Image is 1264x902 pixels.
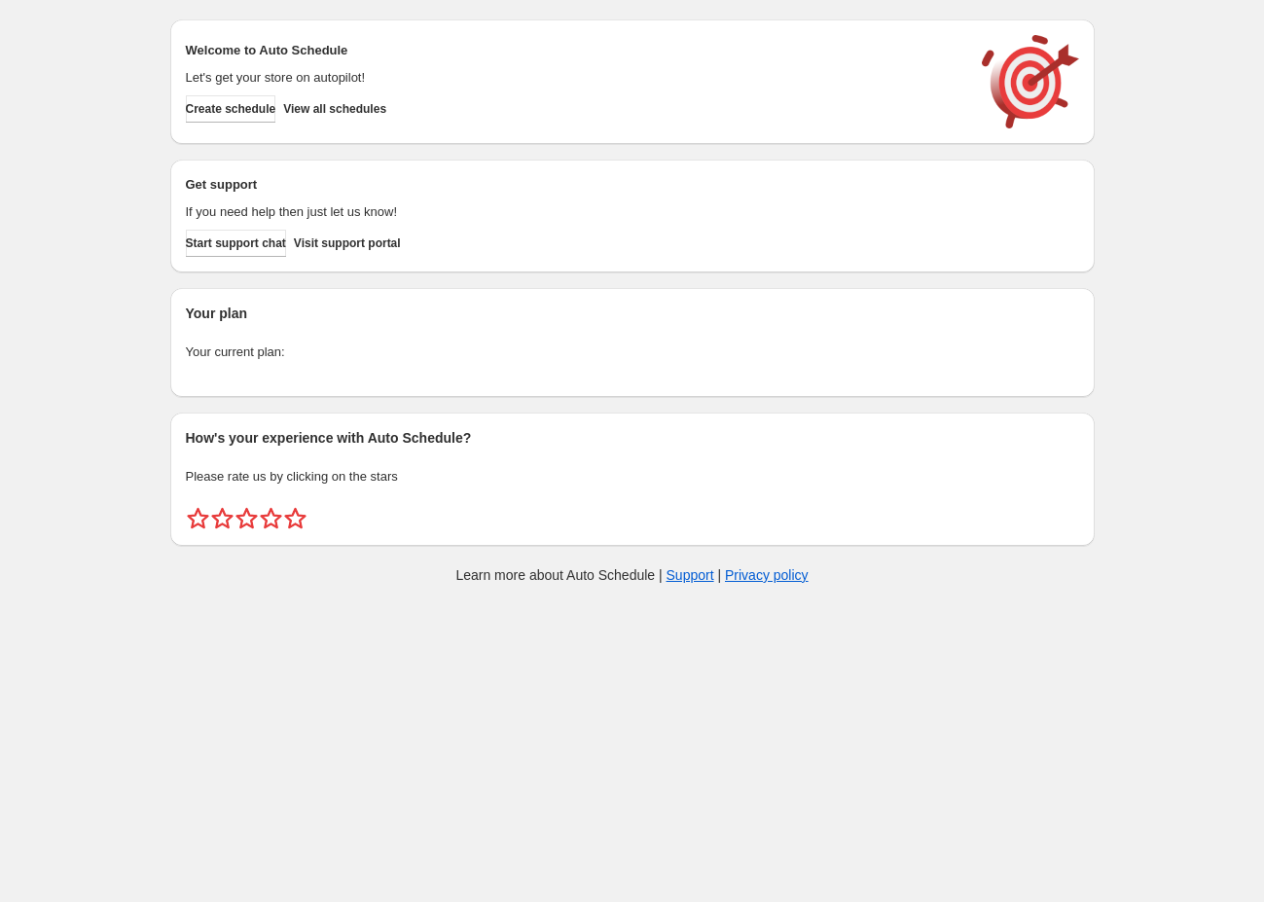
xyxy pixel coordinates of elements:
[186,68,962,88] p: Let's get your store on autopilot!
[294,235,401,251] span: Visit support portal
[725,567,809,583] a: Privacy policy
[186,101,276,117] span: Create schedule
[283,101,386,117] span: View all schedules
[294,230,401,257] a: Visit support portal
[283,95,386,123] button: View all schedules
[186,41,962,60] h2: Welcome to Auto Schedule
[186,304,1079,323] h2: Your plan
[186,467,1079,487] p: Please rate us by clicking on the stars
[186,202,962,222] p: If you need help then just let us know!
[186,175,962,195] h2: Get support
[186,235,286,251] span: Start support chat
[186,230,286,257] a: Start support chat
[667,567,714,583] a: Support
[186,343,1079,362] p: Your current plan:
[186,95,276,123] button: Create schedule
[455,565,808,585] p: Learn more about Auto Schedule | |
[186,428,1079,448] h2: How's your experience with Auto Schedule?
